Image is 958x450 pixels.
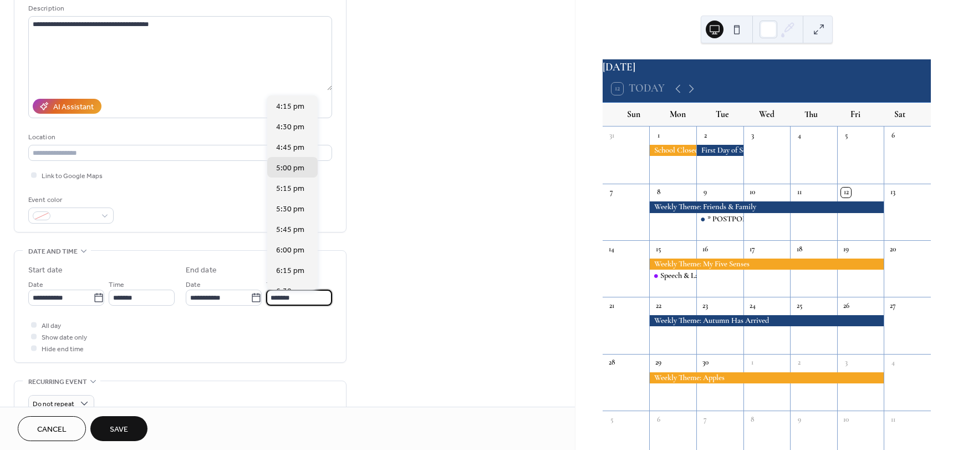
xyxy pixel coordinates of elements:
div: Description [28,3,330,14]
div: 27 [888,301,898,311]
span: 6:00 pm [276,245,304,256]
div: Speech & Language Screening [649,270,696,281]
div: First Day of School [696,145,743,156]
span: Save [110,424,128,436]
div: 1 [654,130,664,140]
span: Date [186,279,201,291]
span: 6:30 pm [276,286,304,297]
div: 23 [700,301,710,311]
div: 25 [794,301,804,311]
button: AI Assistant [33,99,101,114]
div: Weekly Theme: My Five Senses [649,259,884,270]
div: Weekly Theme: Friends & Family [649,201,884,213]
div: 3 [841,358,851,368]
div: 8 [747,414,757,424]
div: 1 [747,358,757,368]
span: 6:15 pm [276,265,304,277]
div: * POSTPONED: Parent Orientation [707,214,823,225]
div: 5 [841,130,851,140]
div: [DATE] [603,59,931,75]
div: 10 [747,188,757,198]
span: Cancel [37,424,67,436]
div: 7 [700,414,710,424]
span: Date and time [28,246,78,257]
span: Hide end time [42,343,84,355]
div: Speech & Language Screening [660,270,753,281]
span: 4:45 pm [276,142,304,154]
div: 22 [654,301,664,311]
div: 11 [888,414,898,424]
div: 13 [888,188,898,198]
div: AI Assistant [53,102,94,113]
div: 18 [794,244,804,254]
div: 24 [747,301,757,311]
span: Show date only [42,332,87,343]
div: 4 [794,130,804,140]
span: 5:15 pm [276,183,304,195]
div: Event color [28,194,111,206]
div: 6 [654,414,664,424]
div: School Closed: Labor Day [649,145,696,156]
div: 19 [841,244,851,254]
div: 4 [888,358,898,368]
div: 12 [841,188,851,198]
div: 6 [888,130,898,140]
span: Recurring event [28,376,87,388]
span: 4:30 pm [276,122,304,133]
span: Do not repeat [33,398,74,411]
div: 28 [607,358,616,368]
div: 31 [607,130,616,140]
div: 9 [700,188,710,198]
div: 30 [700,358,710,368]
span: All day [42,320,61,332]
span: Time [266,279,282,291]
div: 15 [654,244,664,254]
div: Sun [612,103,656,127]
div: 26 [841,301,851,311]
div: 8 [654,188,664,198]
div: 5 [607,414,616,424]
div: Thu [789,103,833,127]
div: Sat [878,103,922,127]
span: Time [109,279,124,291]
span: 4:15 pm [276,101,304,113]
button: Cancel [18,416,86,441]
div: 16 [700,244,710,254]
div: End date [186,265,217,276]
div: 7 [607,188,616,198]
div: 17 [747,244,757,254]
div: 20 [888,244,898,254]
div: 2 [794,358,804,368]
div: Weekly Theme: Autumn Has Arrived [649,315,884,326]
div: 21 [607,301,616,311]
div: Weekly Theme: Apples [649,372,884,383]
div: Fri [833,103,878,127]
div: 11 [794,188,804,198]
div: Mon [656,103,700,127]
div: 10 [841,414,851,424]
div: 14 [607,244,616,254]
div: 9 [794,414,804,424]
span: 5:00 pm [276,163,304,174]
span: Link to Google Maps [42,170,103,182]
button: Save [90,416,147,441]
div: * POSTPONED: Parent Orientation [696,214,743,225]
div: Wed [745,103,789,127]
div: Location [28,132,330,143]
span: 5:45 pm [276,224,304,236]
div: 29 [654,358,664,368]
span: Date [28,279,43,291]
div: Start date [28,265,63,276]
div: Tue [700,103,745,127]
span: 5:30 pm [276,204,304,215]
div: 3 [747,130,757,140]
div: 2 [700,130,710,140]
